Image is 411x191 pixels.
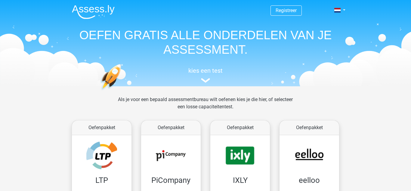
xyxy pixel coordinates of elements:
a: kies een test [67,67,344,83]
div: Als je voor een bepaald assessmentbureau wilt oefenen kies je die hier, of selecteer een losse ca... [113,96,298,118]
h1: OEFEN GRATIS ALLE ONDERDELEN VAN JE ASSESSMENT. [67,28,344,57]
img: Assessly [72,5,115,19]
h5: kies een test [67,67,344,74]
a: Registreer [276,8,297,13]
img: assessment [201,78,210,83]
img: oefenen [100,64,144,119]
